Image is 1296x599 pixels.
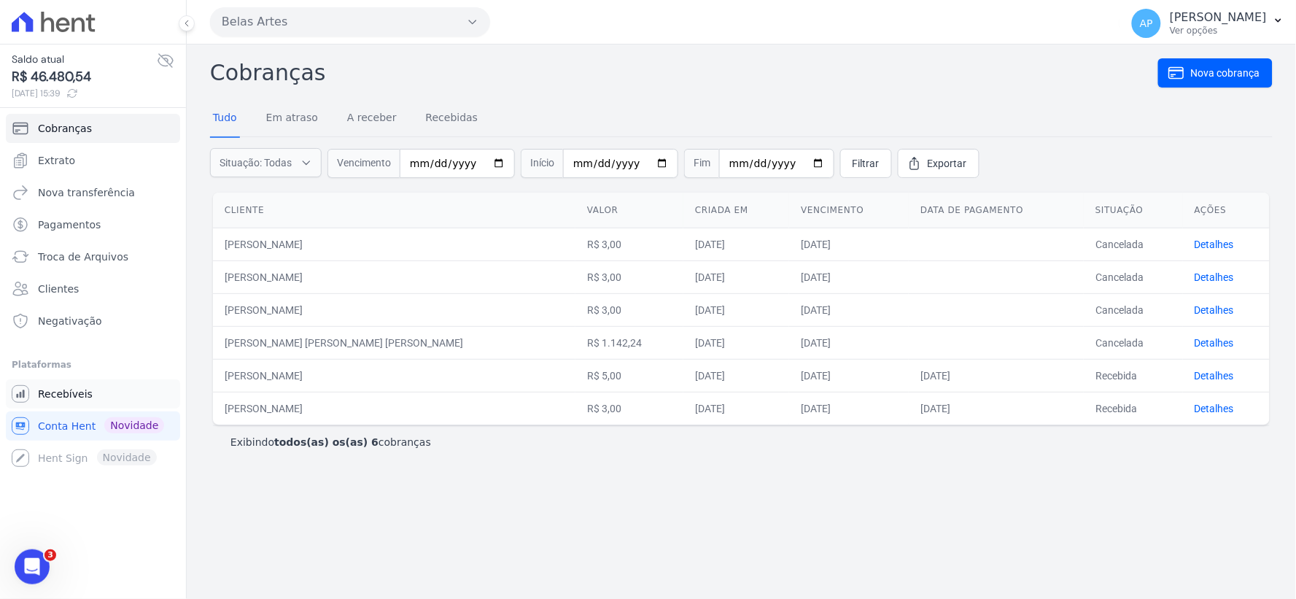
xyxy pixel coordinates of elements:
span: Pagamentos [38,217,101,232]
a: Detalhes [1195,337,1234,349]
th: Cliente [213,193,575,228]
a: Clientes [6,274,180,304]
h2: Cobranças [210,56,1158,89]
td: [DATE] [683,228,789,260]
a: Troca de Arquivos [6,242,180,271]
td: R$ 3,00 [575,392,683,425]
td: R$ 3,00 [575,228,683,260]
th: Valor [575,193,683,228]
a: Filtrar [840,149,892,178]
a: Cobranças [6,114,180,143]
td: R$ 3,00 [575,293,683,326]
td: R$ 3,00 [575,260,683,293]
span: 3 [44,549,56,561]
span: Clientes [38,282,79,296]
td: [PERSON_NAME] [213,260,575,293]
a: Detalhes [1195,304,1234,316]
a: Recebíveis [6,379,180,409]
button: Belas Artes [210,7,490,36]
td: [DATE] [789,260,909,293]
a: Recebidas [423,100,481,138]
td: [PERSON_NAME] [PERSON_NAME] [PERSON_NAME] [213,326,575,359]
a: Nova cobrança [1158,58,1273,88]
button: AP [PERSON_NAME] Ver opções [1120,3,1296,44]
td: [DATE] [683,326,789,359]
th: Data de pagamento [909,193,1084,228]
a: Nova transferência [6,178,180,207]
td: [DATE] [789,392,909,425]
iframe: Intercom live chat [15,549,50,584]
button: Situação: Todas [210,148,322,177]
b: todos(as) os(as) 6 [274,436,379,448]
td: [DATE] [683,392,789,425]
td: Cancelada [1084,228,1183,260]
span: [DATE] 15:39 [12,87,157,100]
span: Início [521,149,563,178]
a: Detalhes [1195,271,1234,283]
a: A receber [344,100,400,138]
span: R$ 46.480,54 [12,67,157,87]
td: [PERSON_NAME] [213,293,575,326]
td: [PERSON_NAME] [213,392,575,425]
td: [DATE] [789,326,909,359]
td: Recebida [1084,359,1183,392]
span: Fim [684,149,719,178]
p: [PERSON_NAME] [1170,10,1267,25]
td: [DATE] [683,359,789,392]
th: Situação [1084,193,1183,228]
td: Cancelada [1084,260,1183,293]
td: [DATE] [789,359,909,392]
th: Ações [1183,193,1270,228]
span: Exportar [928,156,967,171]
span: Extrato [38,153,75,168]
td: R$ 5,00 [575,359,683,392]
a: Conta Hent Novidade [6,411,180,441]
td: [DATE] [909,359,1084,392]
span: Filtrar [853,156,880,171]
a: Detalhes [1195,370,1234,382]
span: Nova transferência [38,185,135,200]
div: Plataformas [12,356,174,374]
th: Vencimento [789,193,909,228]
td: [DATE] [683,293,789,326]
td: Cancelada [1084,326,1183,359]
span: Conta Hent [38,419,96,433]
p: Exibindo cobranças [230,435,431,449]
span: Situação: Todas [220,155,292,170]
span: AP [1140,18,1153,28]
td: [DATE] [909,392,1084,425]
span: Troca de Arquivos [38,250,128,264]
td: [DATE] [789,293,909,326]
a: Pagamentos [6,210,180,239]
nav: Sidebar [12,114,174,473]
td: [DATE] [683,260,789,293]
a: Detalhes [1195,239,1234,250]
a: Exportar [898,149,979,178]
td: [PERSON_NAME] [213,228,575,260]
td: Recebida [1084,392,1183,425]
span: Vencimento [327,149,400,178]
span: Nova cobrança [1191,66,1260,80]
td: Cancelada [1084,293,1183,326]
span: Saldo atual [12,52,157,67]
span: Novidade [104,417,164,433]
span: Recebíveis [38,387,93,401]
a: Tudo [210,100,240,138]
span: Cobranças [38,121,92,136]
th: Criada em [683,193,789,228]
a: Negativação [6,306,180,336]
td: R$ 1.142,24 [575,326,683,359]
a: Em atraso [263,100,321,138]
a: Extrato [6,146,180,175]
td: [DATE] [789,228,909,260]
p: Ver opções [1170,25,1267,36]
td: [PERSON_NAME] [213,359,575,392]
a: Detalhes [1195,403,1234,414]
span: Negativação [38,314,102,328]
